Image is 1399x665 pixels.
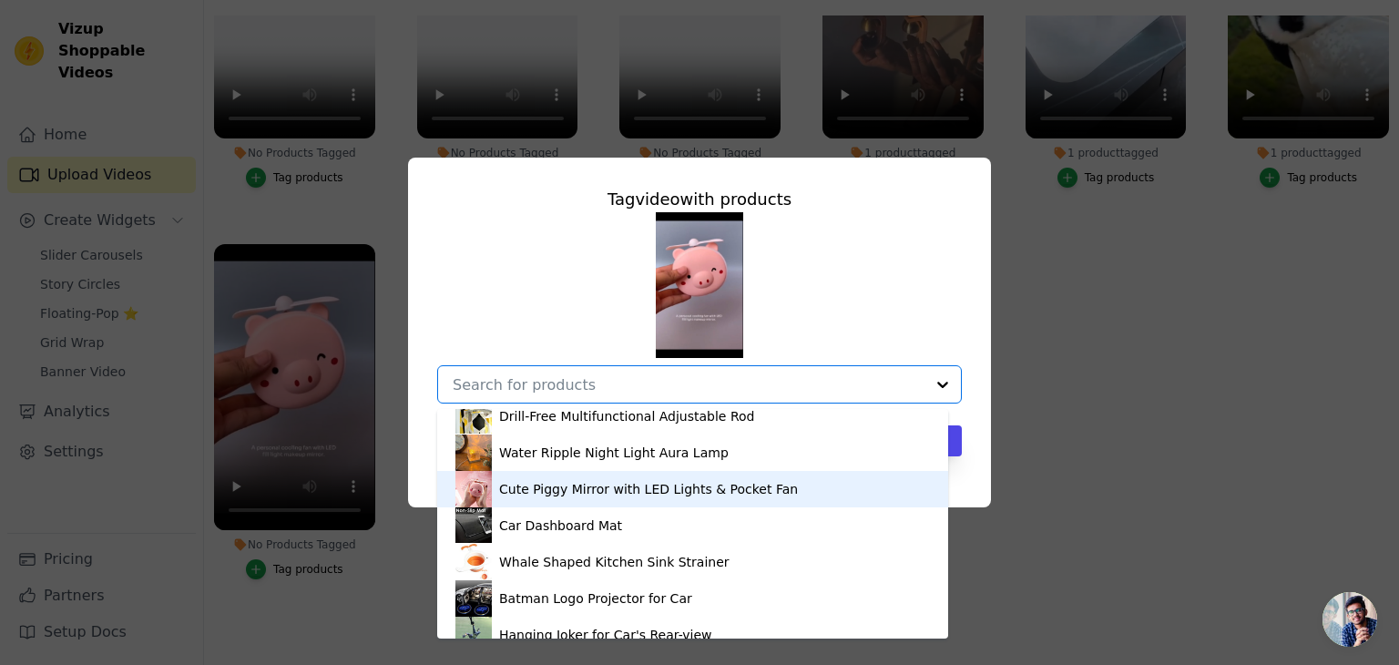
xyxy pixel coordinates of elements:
img: product thumbnail [455,544,492,580]
input: Search for products [453,376,924,394]
img: product thumbnail [455,580,492,617]
a: Open chat [1322,592,1377,647]
div: Water Ripple Night Light Aura Lamp [499,444,729,462]
div: Whale Shaped Kitchen Sink Strainer [499,553,730,571]
img: product thumbnail [455,617,492,653]
div: Hanging Joker for Car's Rear-view [499,626,712,644]
div: Cute Piggy Mirror with LED Lights & Pocket Fan [499,480,798,498]
img: product thumbnail [455,507,492,544]
div: Car Dashboard Mat [499,517,622,535]
img: product thumbnail [455,435,492,471]
img: reel-preview-rtvfje-rg.myshopify.com-3694044827083832484_73365389061.jpeg [656,212,743,358]
img: product thumbnail [455,471,492,507]
img: product thumbnail [455,398,492,435]
div: Tag video with products [437,187,962,212]
div: Drill-Free Multifunctional Adjustable Rod [499,407,754,425]
div: Batman Logo Projector for Car [499,589,692,608]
